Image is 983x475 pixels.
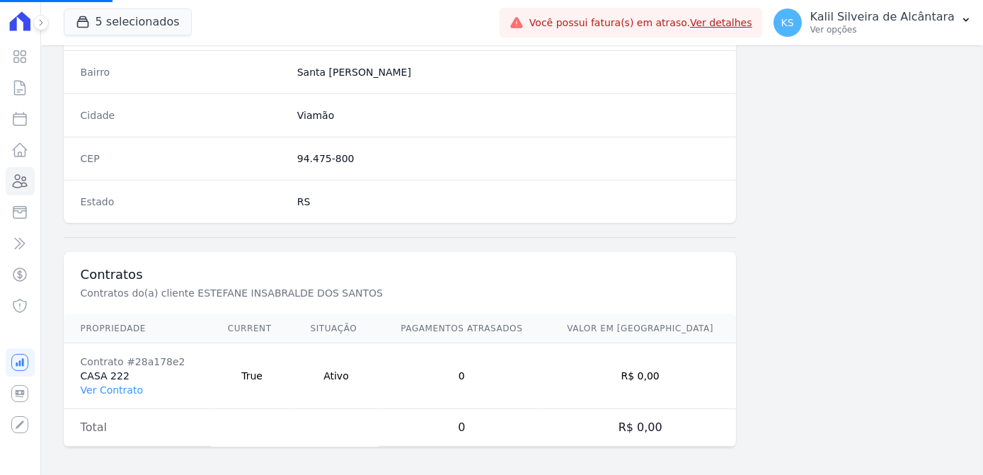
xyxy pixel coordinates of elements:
p: Contratos do(a) cliente ESTEFANE INSABRALDE DOS SANTOS [81,286,556,300]
dd: Viamão [297,108,719,122]
td: 0 [379,343,544,409]
dd: 94.475-800 [297,151,719,166]
td: CASA 222 [64,343,211,409]
th: Pagamentos Atrasados [379,314,544,343]
td: R$ 0,00 [544,409,736,447]
td: 0 [379,409,544,447]
dd: Santa [PERSON_NAME] [297,65,719,79]
td: Total [64,409,211,447]
dt: Cidade [81,108,286,122]
span: Você possui fatura(s) em atraso. [529,16,752,30]
p: Kalil Silveira de Alcântara [810,10,955,24]
button: 5 selecionados [64,8,192,35]
p: Ver opções [810,24,955,35]
a: Ver Contrato [81,384,143,396]
td: Ativo [293,343,379,409]
h3: Contratos [81,266,720,283]
dd: RS [297,195,719,209]
th: Valor em [GEOGRAPHIC_DATA] [544,314,736,343]
dt: Estado [81,195,286,209]
th: Situação [293,314,379,343]
td: R$ 0,00 [544,343,736,409]
button: KS Kalil Silveira de Alcântara Ver opções [762,3,983,42]
th: Propriedade [64,314,211,343]
th: Current [211,314,294,343]
span: KS [781,18,794,28]
div: Contrato #28a178e2 [81,355,194,369]
a: Ver detalhes [690,17,752,28]
dt: CEP [81,151,286,166]
td: True [211,343,294,409]
dt: Bairro [81,65,286,79]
